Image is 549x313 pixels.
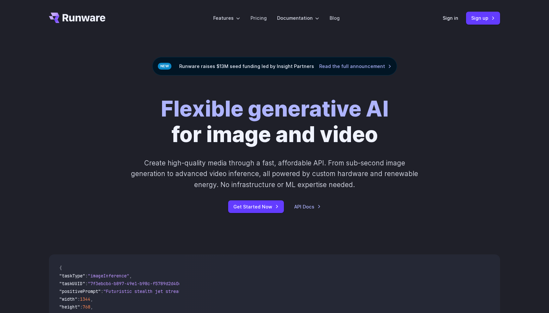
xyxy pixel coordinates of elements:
[59,296,77,302] span: "width"
[103,288,339,294] span: "Futuristic stealth jet streaking through a neon-lit cityscape with glowing purple exhaust"
[77,296,80,302] span: :
[59,288,101,294] span: "positivePrompt"
[152,57,397,75] div: Runware raises $13M seed funding led by Insight Partners
[161,96,389,147] h1: for image and video
[130,158,419,190] p: Create high-quality media through a fast, affordable API. From sub-second image generation to adv...
[319,62,391,70] a: Read the full announcement
[88,273,129,279] span: "imageInference"
[88,281,186,286] span: "7f3ebcb6-b897-49e1-b98c-f5789d2d40d7"
[80,296,90,302] span: 1344
[85,273,88,279] span: :
[59,273,85,279] span: "taskType"
[161,96,389,122] strong: Flexible generative AI
[83,304,90,310] span: 768
[90,304,93,310] span: ,
[443,14,458,22] a: Sign in
[228,200,284,213] a: Get Started Now
[101,288,103,294] span: :
[59,265,62,271] span: {
[90,296,93,302] span: ,
[59,304,80,310] span: "height"
[294,203,321,210] a: API Docs
[80,304,83,310] span: :
[59,281,85,286] span: "taskUUID"
[49,13,105,23] a: Go to /
[85,281,88,286] span: :
[277,14,319,22] label: Documentation
[213,14,240,22] label: Features
[466,12,500,24] a: Sign up
[251,14,267,22] a: Pricing
[129,273,132,279] span: ,
[330,14,340,22] a: Blog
